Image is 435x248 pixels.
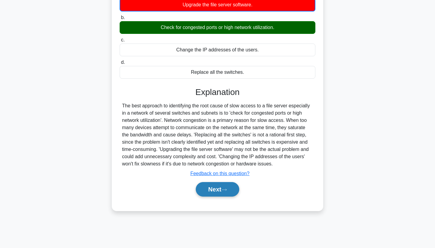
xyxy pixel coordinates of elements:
div: Change the IP addresses of the users. [120,44,315,56]
h3: Explanation [123,87,312,97]
button: Next [196,182,239,197]
div: Replace all the switches. [120,66,315,79]
span: d. [121,60,125,65]
a: Feedback on this question? [190,171,250,176]
span: c. [121,37,124,42]
div: Check for congested ports or high network utilization. [120,21,315,34]
span: b. [121,15,125,20]
div: The best approach to identifying the root cause of slow access to a file server especially in a n... [122,102,313,168]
